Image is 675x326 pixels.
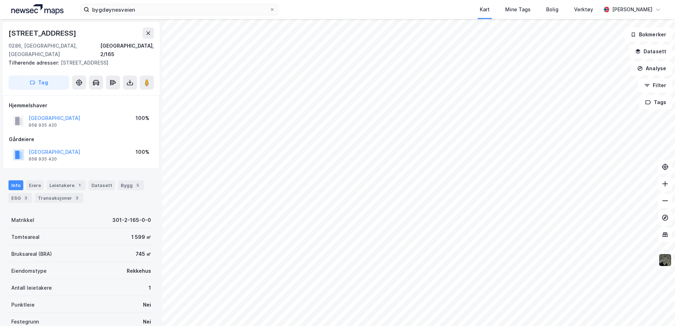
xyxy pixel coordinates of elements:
div: Transaksjoner [35,193,83,203]
div: [PERSON_NAME] [612,5,652,14]
div: Nei [143,318,151,326]
div: [STREET_ADDRESS] [8,28,78,39]
div: 958 935 420 [29,156,57,162]
button: Bokmerker [625,28,672,42]
span: Tilhørende adresser: [8,60,61,66]
button: Filter [638,78,672,92]
div: Matrikkel [11,216,34,224]
div: 301-2-165-0-0 [112,216,151,224]
div: Nei [143,301,151,309]
div: Info [8,180,23,190]
div: Hjemmelshaver [9,101,154,110]
div: 1 599 ㎡ [131,233,151,241]
div: 3 [22,194,29,201]
div: Datasett [89,180,115,190]
div: Festegrunn [11,318,39,326]
div: 958 935 420 [29,122,57,128]
div: 5 [134,182,141,189]
div: Antall leietakere [11,284,52,292]
div: Punktleie [11,301,35,309]
div: Eiendomstype [11,267,47,275]
div: [GEOGRAPHIC_DATA], 2/165 [100,42,154,59]
div: [STREET_ADDRESS] [8,59,148,67]
div: Bruksareal (BRA) [11,250,52,258]
input: Søk på adresse, matrikkel, gårdeiere, leietakere eller personer [89,4,269,15]
div: 3 [73,194,80,201]
div: 1 [76,182,83,189]
div: ESG [8,193,32,203]
div: Gårdeiere [9,135,154,144]
div: 100% [136,148,149,156]
div: Leietakere [47,180,86,190]
button: Analyse [631,61,672,76]
div: 745 ㎡ [136,250,151,258]
button: Tags [639,95,672,109]
div: Verktøy [574,5,593,14]
button: Datasett [629,44,672,59]
iframe: Chat Widget [640,292,675,326]
img: 9k= [658,253,672,267]
div: Rekkehus [127,267,151,275]
img: logo.a4113a55bc3d86da70a041830d287a7e.svg [11,4,64,15]
button: Tag [8,76,69,90]
div: Bygg [118,180,144,190]
div: 1 [149,284,151,292]
div: 100% [136,114,149,122]
div: Mine Tags [505,5,531,14]
div: Kart [480,5,490,14]
div: Eiere [26,180,44,190]
div: Tomteareal [11,233,40,241]
div: 0286, [GEOGRAPHIC_DATA], [GEOGRAPHIC_DATA] [8,42,100,59]
div: Bolig [546,5,558,14]
div: Kontrollprogram for chat [640,292,675,326]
